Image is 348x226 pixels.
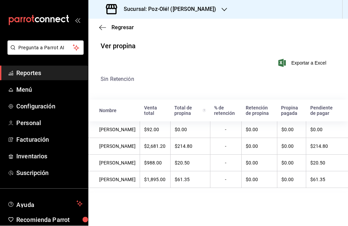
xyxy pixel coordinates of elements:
div: [PERSON_NAME] [99,127,136,133]
span: Pregunta a Parrot AI [18,45,73,52]
div: [PERSON_NAME] [99,144,136,149]
h1: Ver propina [101,42,136,51]
div: Sin Retención [95,75,337,86]
div: [PERSON_NAME] [99,160,136,166]
div: $0.00 [281,144,302,149]
div: % de retención [214,105,237,116]
div: Propina pagada [281,105,302,116]
div: Venta total [144,105,167,116]
div: Total de propina [174,105,206,116]
div: $214.80 [310,144,337,149]
div: $0.00 [281,127,302,133]
a: Pregunta a Parrot AI [5,49,84,56]
div: $20.50 [310,160,337,166]
div: $61.35 [310,177,337,182]
div: - [214,160,237,166]
div: - [214,177,237,182]
span: Recomienda Parrot [16,215,83,225]
div: Pendiente de pagar [310,105,337,116]
button: open_drawer_menu [75,18,80,23]
div: Nombre [99,108,136,114]
div: $0.00 [281,160,302,166]
span: Configuración [16,102,83,111]
div: $92.00 [144,127,166,133]
div: $0.00 [281,177,302,182]
span: Reportes [16,69,83,78]
button: Exportar a Excel [280,59,326,67]
span: Regresar [111,24,134,31]
span: Suscripción [16,169,83,178]
svg: Total de propinas cobradas con el Punto de Venta y Terminal Pay antes de comisiones [203,108,206,114]
div: $0.00 [246,144,273,149]
span: Menú [16,85,83,94]
div: $0.00 [246,127,273,133]
button: Regresar [99,24,134,31]
span: Facturación [16,135,83,144]
div: - [214,144,237,149]
div: $0.00 [175,127,206,133]
div: $1,895.00 [144,177,166,182]
div: $2,681.20 [144,144,166,149]
span: Ayuda [16,200,74,208]
h3: Sucursal: Poz-Olé! ([PERSON_NAME]) [118,5,216,14]
div: - [214,127,237,133]
div: $0.00 [246,177,273,182]
div: $988.00 [144,160,166,166]
button: Pregunta a Parrot AI [7,41,84,55]
div: $0.00 [310,127,337,133]
div: $61.35 [175,177,206,182]
div: $0.00 [246,160,273,166]
span: Personal [16,119,83,128]
span: Inventarios [16,152,83,161]
div: Retención de propina [246,105,273,116]
div: $214.80 [175,144,206,149]
div: [PERSON_NAME] [99,177,136,182]
div: $20.50 [175,160,206,166]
